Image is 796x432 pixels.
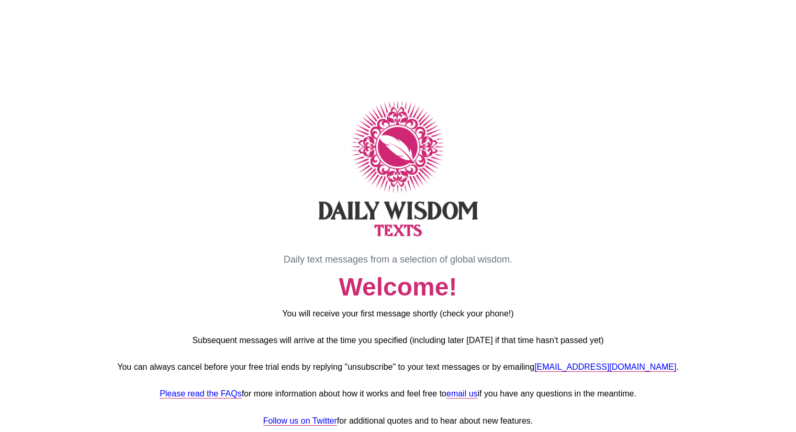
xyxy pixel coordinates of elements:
a: [EMAIL_ADDRESS][DOMAIN_NAME] [534,362,676,372]
a: Follow us on Twitter [263,416,337,426]
p: for more information about how it works and feel free to if you have any questions in the meantime. [117,387,679,401]
img: DAILY WISDOM TEXTS [134,59,662,278]
p: Daily text messages from a selection of global wisdom. [134,252,662,267]
p: Subsequent messages will arrive at the time you specified (including later [DATE] if that time ha... [117,334,679,347]
p: You will receive your first message shortly (check your phone!) [117,307,679,321]
p: for additional quotes and to hear about new features. [117,414,679,428]
a: email us [446,389,478,399]
a: Please read the FAQs [160,389,242,399]
p: You can always cancel before your free trial ends by replying "unsubscribe" to your text messages... [117,360,679,374]
span: Welcome! [339,273,457,301]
